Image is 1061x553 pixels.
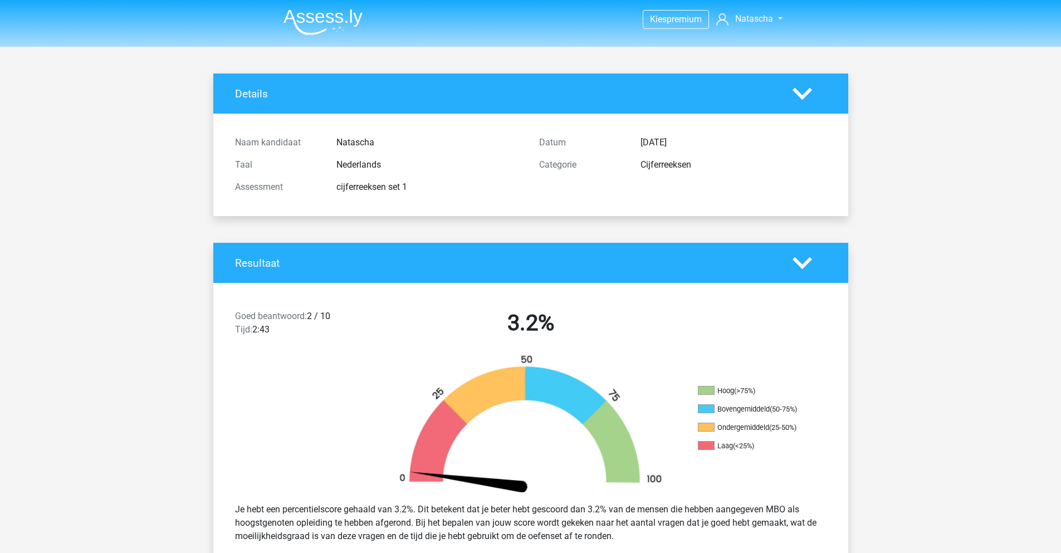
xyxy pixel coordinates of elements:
[769,423,796,432] div: (25-50%)
[712,12,786,26] a: Natascha
[227,498,835,547] div: Je hebt een percentielscore gehaald van 3.2%. Dit betekent dat je beter hebt gescoord dan 3.2% va...
[733,442,754,450] div: (<25%)
[328,158,531,172] div: Nederlands
[770,405,797,413] div: (50-75%)
[283,9,363,35] img: Assessly
[380,354,681,494] img: 3.b8a46de5b73f.png
[531,136,632,149] div: Datum
[667,14,702,25] span: premium
[328,136,531,149] div: Natascha
[698,441,809,451] li: Laag
[698,404,809,414] li: Bovengemiddeld
[698,386,809,396] li: Hoog
[227,158,328,172] div: Taal
[698,423,809,433] li: Ondergemiddeld
[328,180,531,194] div: cijferreeksen set 1
[632,136,835,149] div: [DATE]
[650,14,667,25] span: Kies
[227,180,328,194] div: Assessment
[643,12,708,27] a: Kiespremium
[734,386,755,395] div: (>75%)
[531,158,632,172] div: Categorie
[227,310,379,341] div: 2 / 10 2:43
[387,310,674,336] h2: 3.2%
[227,136,328,149] div: Naam kandidaat
[632,158,835,172] div: Cijferreeksen
[235,87,776,100] h4: Details
[235,257,776,270] h4: Resultaat
[235,311,307,321] span: Goed beantwoord:
[235,324,252,335] span: Tijd:
[735,13,773,24] span: Natascha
